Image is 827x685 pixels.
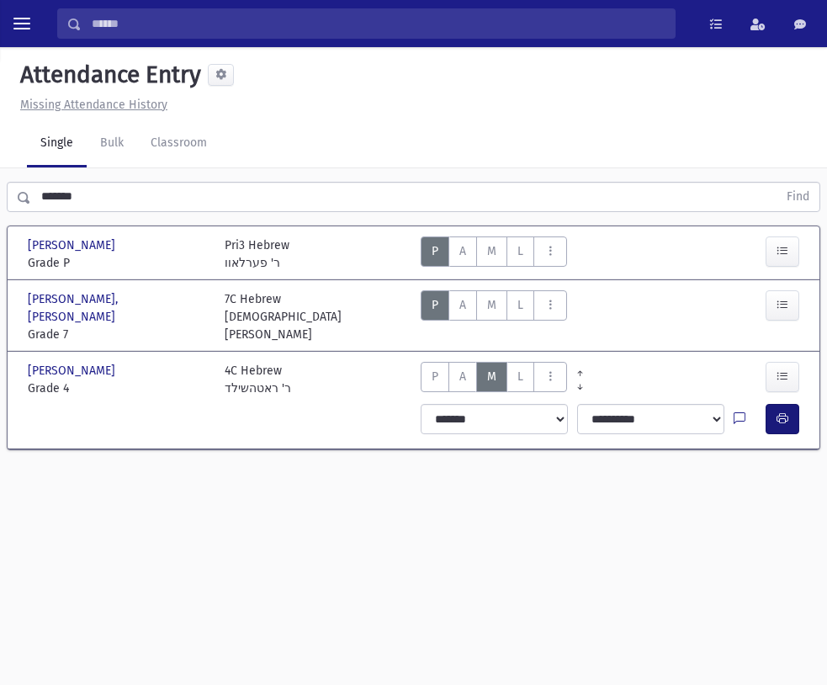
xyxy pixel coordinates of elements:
[28,380,208,397] span: Grade 4
[225,290,405,343] div: 7C Hebrew [DEMOGRAPHIC_DATA][PERSON_NAME]
[777,183,819,211] button: Find
[432,298,438,312] span: P
[225,236,289,272] div: Pri3 Hebrew ר' פערלאוו
[421,362,567,397] div: AttTypes
[28,254,208,272] span: Grade P
[87,120,137,167] a: Bulk
[28,290,208,326] span: [PERSON_NAME], [PERSON_NAME]
[487,369,496,384] span: M
[432,369,438,384] span: P
[421,290,567,343] div: AttTypes
[517,298,523,312] span: L
[517,244,523,258] span: L
[432,244,438,258] span: P
[82,8,675,39] input: Search
[7,8,37,39] button: toggle menu
[459,369,466,384] span: A
[459,244,466,258] span: A
[487,244,496,258] span: M
[13,98,167,112] a: Missing Attendance History
[13,61,201,89] h5: Attendance Entry
[137,120,220,167] a: Classroom
[421,236,567,272] div: AttTypes
[459,298,466,312] span: A
[517,369,523,384] span: L
[487,298,496,312] span: M
[28,362,119,380] span: [PERSON_NAME]
[20,98,167,112] u: Missing Attendance History
[28,236,119,254] span: [PERSON_NAME]
[225,362,291,397] div: 4C Hebrew ר' ראטהשילד
[28,326,208,343] span: Grade 7
[27,120,87,167] a: Single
